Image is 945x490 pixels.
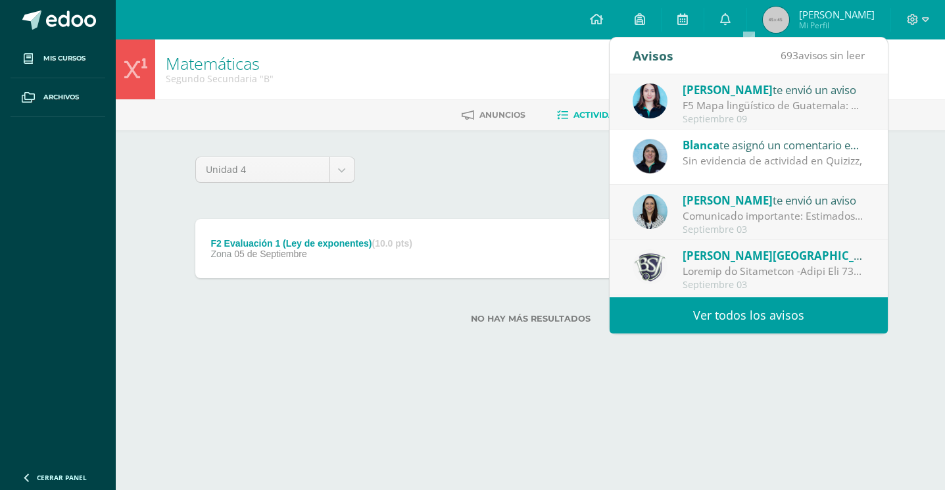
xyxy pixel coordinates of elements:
[683,98,865,113] div: F5 Mapa lingüístico de Guatemala: Actividad Ciencias Sociales: Buenos días chicos de 8vo B debido...
[683,81,865,98] div: te envió un aviso
[799,20,875,31] span: Mi Perfil
[633,194,667,229] img: aed16db0a88ebd6752f21681ad1200a1.png
[633,84,667,118] img: cccdcb54ef791fe124cc064e0dd18e00.png
[37,473,87,482] span: Cerrar panel
[683,280,865,291] div: Septiembre 03
[633,37,673,74] div: Avisos
[683,248,888,263] span: [PERSON_NAME][GEOGRAPHIC_DATA]
[683,264,865,279] div: Rúbrica de Evaluación -Drama Day 2025- : Drama Day – Assessment Rubrics Dear Parents, As part of ...
[683,208,865,224] div: Comunicado importante: Estimados padres de familia, Les compartimos información importante relaci...
[610,297,888,333] a: Ver todos los avisos
[196,157,354,182] a: Unidad 4
[683,136,865,153] div: te asignó un comentario en 'S1 Prueba corta No. 1' para 'Ciencias Naturales y Lab'
[683,82,773,97] span: [PERSON_NAME]
[573,110,631,120] span: Actividades
[781,48,798,62] span: 693
[683,224,865,235] div: Septiembre 03
[206,157,320,182] span: Unidad 4
[683,114,865,125] div: Septiembre 09
[479,110,525,120] span: Anuncios
[11,78,105,117] a: Archivos
[683,247,865,264] div: te envió un aviso
[462,105,525,126] a: Anuncios
[683,191,865,208] div: te envió un aviso
[633,139,667,174] img: 6df1b4a1ab8e0111982930b53d21c0fa.png
[166,52,260,74] a: Matemáticas
[683,137,719,153] span: Blanca
[763,7,789,33] img: 45x45
[166,72,274,85] div: Segundo Secundaria 'B'
[781,48,865,62] span: avisos sin leer
[683,153,865,168] div: Sin evidencia de actividad en Quizizz,
[210,238,412,249] div: F2 Evaluación 1 (Ley de exponentes)
[166,54,274,72] h1: Matemáticas
[11,39,105,78] a: Mis cursos
[557,105,631,126] a: Actividades
[799,8,875,21] span: [PERSON_NAME]
[210,249,231,259] span: Zona
[43,53,85,64] span: Mis cursos
[683,193,773,208] span: [PERSON_NAME]
[43,92,79,103] span: Archivos
[633,249,667,284] img: 16c3d0cd5e8cae4aecb86a0a5c6f5782.png
[195,314,866,324] label: No hay más resultados
[234,249,307,259] span: 05 de Septiembre
[372,238,412,249] strong: (10.0 pts)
